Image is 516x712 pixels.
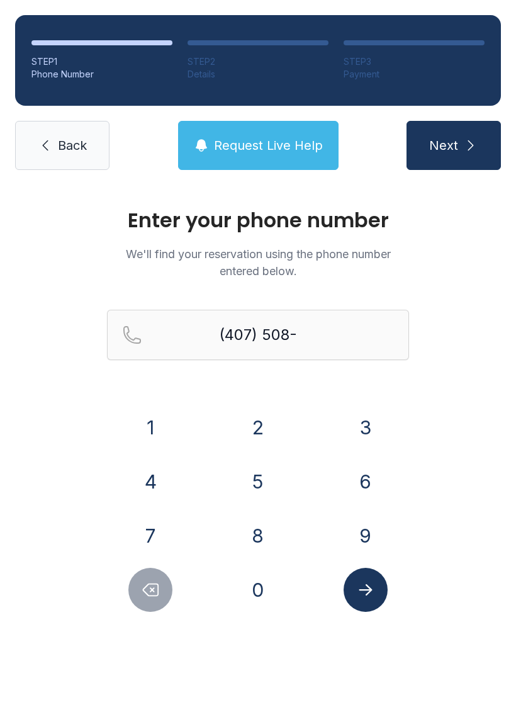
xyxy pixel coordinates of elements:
button: Delete number [128,568,172,612]
p: We'll find your reservation using the phone number entered below. [107,246,409,280]
div: Details [188,68,328,81]
div: STEP 3 [344,55,485,68]
input: Reservation phone number [107,310,409,360]
span: Request Live Help [214,137,323,154]
button: 0 [236,568,280,612]
div: Payment [344,68,485,81]
button: 6 [344,460,388,504]
button: 5 [236,460,280,504]
button: 9 [344,514,388,558]
button: 2 [236,405,280,449]
div: STEP 1 [31,55,172,68]
div: Phone Number [31,68,172,81]
h1: Enter your phone number [107,210,409,230]
button: 7 [128,514,172,558]
button: 8 [236,514,280,558]
span: Next [429,137,458,154]
button: 4 [128,460,172,504]
button: 1 [128,405,172,449]
button: 3 [344,405,388,449]
div: STEP 2 [188,55,328,68]
span: Back [58,137,87,154]
button: Submit lookup form [344,568,388,612]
